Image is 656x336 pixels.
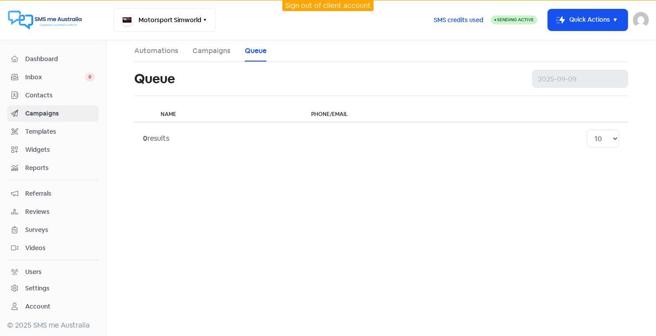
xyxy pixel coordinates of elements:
a: Queue [245,46,266,56]
div: Settings [25,284,50,293]
a: Campaigns [7,105,99,122]
button: Motorsport Simworld [113,8,216,32]
th: Phone/Email [303,107,548,122]
a: Campaigns [193,46,231,56]
a: Videos [7,240,99,256]
a: Users [7,264,99,280]
a: Referrals [7,185,99,202]
span: Referrals [25,189,95,198]
a: Sending Active [491,15,537,25]
span: SMS credits used [434,15,483,25]
th: Name [152,107,303,122]
span: Contacts [25,91,95,100]
button: Quick Actions [548,9,628,31]
div: Account [25,302,50,311]
div: results [143,133,169,144]
a: Reviews [7,204,99,220]
a: Surveys [7,222,99,238]
span: Templates [25,127,95,136]
a: SMS credits used [426,15,491,24]
a: Dashboard [7,51,99,67]
a: Settings [7,280,99,297]
a: Contacts [7,87,99,104]
a: Automations [134,46,178,56]
strong: 0 [143,134,147,143]
span: Dashboard [25,54,95,64]
input: 2025-09-09 [532,70,628,88]
a: Templates [7,124,99,140]
a: Inbox 0 [7,69,99,85]
img: User [633,12,649,28]
div: Users [25,267,42,277]
span: Widgets [25,145,95,154]
span: Reports [25,163,95,173]
span: Campaigns [25,109,95,118]
span: Surveys [25,225,95,235]
span: Reviews [25,207,95,216]
a: Account [7,298,99,315]
h1: Queue [134,65,175,93]
span: Inbox [25,73,85,82]
a: Sign out of client account [285,1,371,10]
span: 0 [85,73,95,81]
span: Videos [25,243,95,253]
span: Sending Active [497,17,534,23]
a: Widgets [7,142,99,158]
a: Reports [7,160,99,176]
div: © 2025 SMS me Australia [7,320,99,331]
